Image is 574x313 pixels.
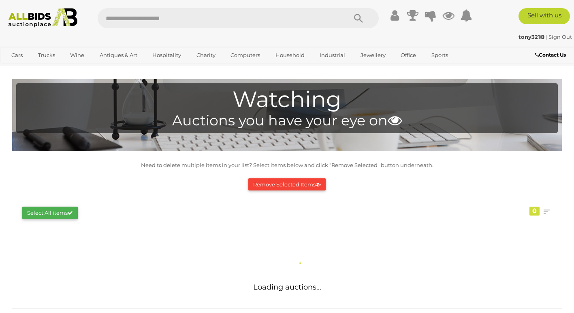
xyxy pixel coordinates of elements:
p: Need to delete multiple items in your list? Select items below and click "Remove Selected" button... [16,161,558,170]
a: Office [395,49,421,62]
a: Sign Out [548,34,572,40]
img: Allbids.com.au [4,8,81,27]
a: Charity [191,49,221,62]
button: Search [338,8,379,28]
a: Contact Us [535,51,568,59]
a: Computers [225,49,265,62]
a: Antiques & Art [94,49,143,62]
a: Trucks [33,49,60,62]
a: Jewellery [355,49,391,62]
a: Industrial [314,49,350,62]
a: Sell with us [519,8,570,24]
span: | [546,34,547,40]
b: Contact Us [535,52,566,58]
a: tony321 [519,34,546,40]
h4: Auctions you have your eye on [20,113,554,129]
strong: tony321 [519,34,544,40]
button: Select All items [22,207,78,219]
a: [GEOGRAPHIC_DATA] [6,62,74,75]
div: 0 [529,207,540,216]
a: Wine [65,49,90,62]
h1: Watching [20,87,554,112]
span: Loading auctions... [253,283,321,292]
a: Household [270,49,310,62]
a: Cars [6,49,28,62]
button: Remove Selected Items [248,178,326,191]
a: Sports [426,49,453,62]
a: Hospitality [147,49,186,62]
